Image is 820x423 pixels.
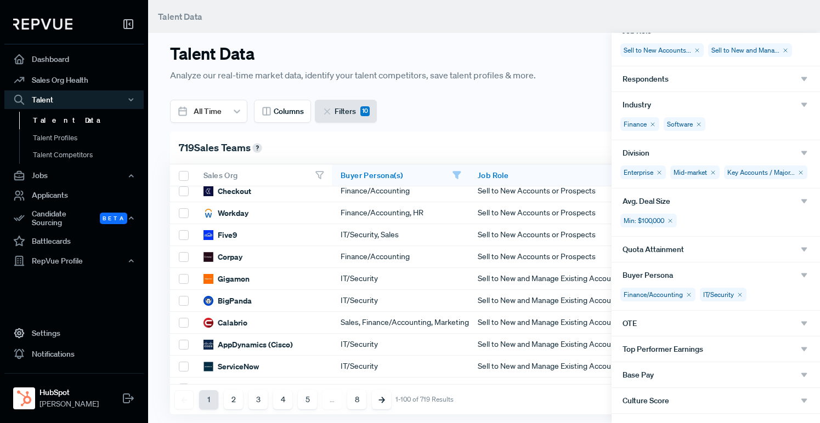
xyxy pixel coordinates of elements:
button: Division [612,140,820,165]
div: Finance [620,117,659,131]
span: Base Pay [623,370,654,379]
div: Key Accounts / Major... [724,165,807,179]
button: Industry [612,92,820,117]
button: Quota Attainment [612,237,820,262]
button: Base Pay [612,362,820,387]
div: Finance/Accounting [620,288,695,301]
button: OTE [612,311,820,336]
span: Top Performer Earnings [623,345,703,353]
div: Sell to New and Mana... [708,43,792,57]
div: Min: $100,000 [620,214,677,227]
button: Culture Score [612,388,820,413]
button: Respondents [612,66,820,92]
div: Software [664,117,705,131]
span: Avg. Deal Size [623,197,670,205]
button: Top Performer Earnings [612,336,820,362]
span: Industry [623,100,651,109]
span: Respondents [623,75,669,83]
span: Division [623,148,649,157]
span: Buyer Persona [623,271,673,279]
div: IT/Security [700,288,747,301]
button: Avg. Deal Size [612,188,820,214]
button: Buyer Persona [612,262,820,288]
div: Sell to New Accounts... [620,43,704,57]
span: Quota Attainment [623,245,684,254]
span: OTE [623,319,637,328]
span: Job Role [623,26,652,35]
span: Culture Score [623,396,669,405]
div: Enterprise [620,165,666,179]
div: Mid-market [670,165,720,179]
